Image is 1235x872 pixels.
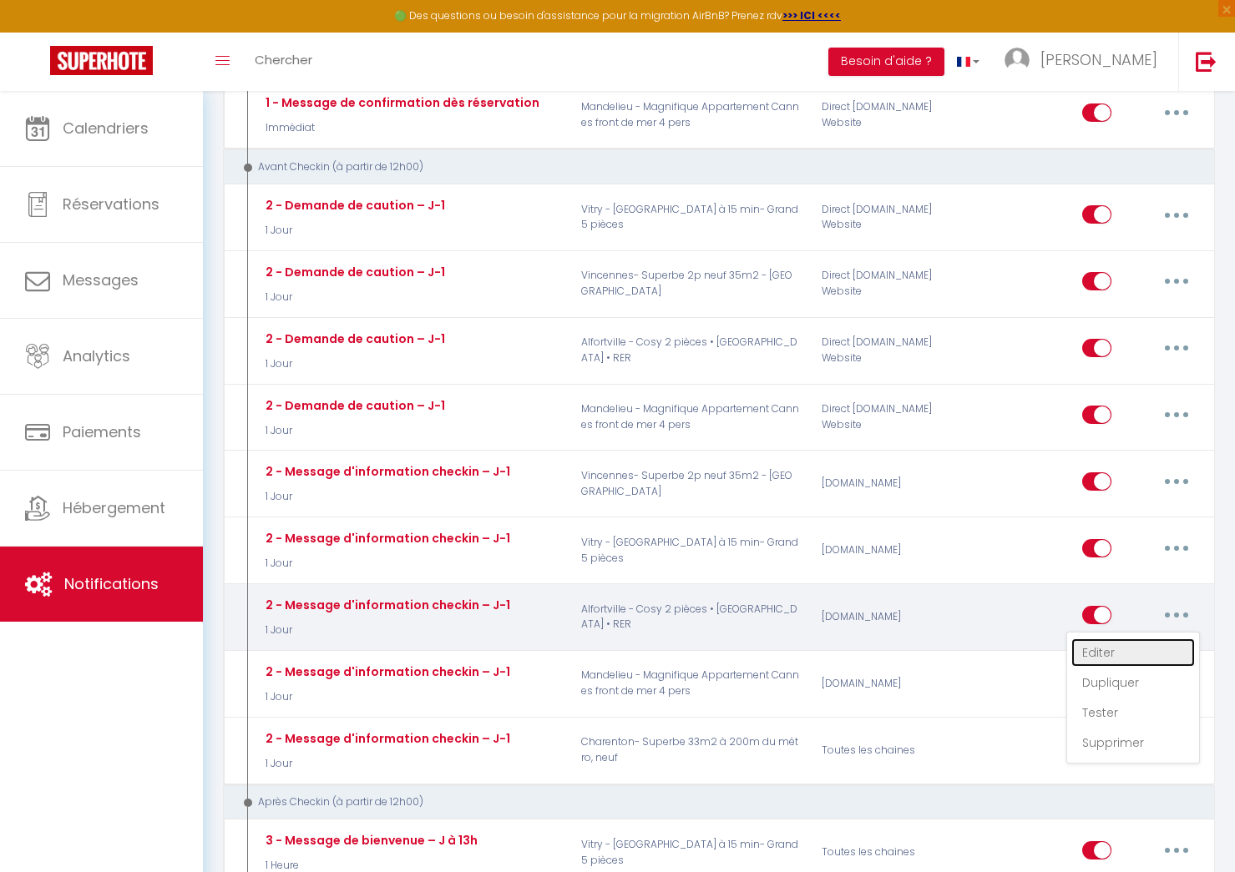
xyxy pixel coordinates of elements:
div: 2 - Message d'information checkin – J-1 [261,529,510,547]
div: Toutes les chaines [810,726,970,774]
div: 2 - Message d'information checkin – J-1 [261,462,510,481]
p: 1 Jour [261,290,445,305]
p: 1 Jour [261,556,510,572]
p: Vincennes- Superbe 2p neuf 35m2 - [GEOGRAPHIC_DATA] [570,460,811,508]
a: Editer [1071,638,1195,667]
span: Analytics [63,345,130,366]
div: 2 - Demande de caution – J-1 [261,396,445,415]
p: 1 Jour [261,356,445,372]
img: logout [1196,51,1217,72]
p: Alfortville - Cosy 2 pièces • [GEOGRAPHIC_DATA] • RER [570,593,811,642]
a: Dupliquer [1071,668,1195,697]
p: 1 Jour [261,689,510,705]
button: Besoin d'aide ? [828,48,944,76]
img: ... [1005,48,1030,73]
div: Avant Checkin (à partir de 12h00) [239,159,1181,175]
span: Calendriers [63,118,149,139]
span: Chercher [255,51,312,68]
div: 2 - Demande de caution – J-1 [261,330,445,348]
div: 2 - Message d'information checkin – J-1 [261,596,510,614]
div: [DOMAIN_NAME] [810,527,970,575]
div: [DOMAIN_NAME] [810,659,970,708]
div: 2 - Message d'information checkin – J-1 [261,663,510,681]
div: Direct [DOMAIN_NAME] Website [810,326,970,375]
p: Charenton- Superbe 33m2 à 200m du métro, neuf [570,726,811,774]
a: Supprimer [1071,728,1195,757]
div: 3 - Message de bienvenue – J à 13h [261,831,478,849]
span: Paiements [63,421,141,442]
p: 1 Jour [261,489,510,505]
p: Mandelieu - Magnifique Appartement Cannes front de mer 4 pers [570,393,811,441]
p: Vitry - [GEOGRAPHIC_DATA] à 15 min- Grand 5 pièces [570,193,811,241]
p: 1 Jour [261,223,445,239]
div: [DOMAIN_NAME] [810,460,970,508]
div: 2 - Message d'information checkin – J-1 [261,729,510,748]
a: ... [PERSON_NAME] [992,33,1178,91]
span: Hébergement [63,497,165,518]
img: Super Booking [50,46,153,75]
div: 2 - Demande de caution – J-1 [261,196,445,214]
div: [DOMAIN_NAME] [810,593,970,642]
div: Après Checkin (à partir de 12h00) [239,794,1181,810]
p: 1 Jour [261,622,510,638]
span: [PERSON_NAME] [1040,49,1157,70]
p: Vitry - [GEOGRAPHIC_DATA] à 15 min- Grand 5 pièces [570,527,811,575]
div: Direct [DOMAIN_NAME] Website [810,91,970,139]
div: 1 - Message de confirmation dès réservation [261,93,539,112]
div: 2 - Demande de caution – J-1 [261,263,445,281]
div: Direct [DOMAIN_NAME] Website [810,393,970,441]
a: Chercher [242,33,325,91]
div: Direct [DOMAIN_NAME] Website [810,260,970,308]
p: 1 Jour [261,423,445,439]
p: Mandelieu - Magnifique Appartement Cannes front de mer 4 pers [570,659,811,708]
a: Tester [1071,698,1195,727]
p: 1 Jour [261,756,510,772]
a: >>> ICI <<<< [782,8,841,23]
span: Messages [63,270,139,290]
p: Vincennes- Superbe 2p neuf 35m2 - [GEOGRAPHIC_DATA] [570,260,811,308]
p: Alfortville - Cosy 2 pièces • [GEOGRAPHIC_DATA] • RER [570,326,811,375]
p: Immédiat [261,120,539,136]
span: Réservations [63,194,159,214]
span: Notifications [64,573,159,594]
div: Direct [DOMAIN_NAME] Website [810,193,970,241]
p: Mandelieu - Magnifique Appartement Cannes front de mer 4 pers [570,91,811,139]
